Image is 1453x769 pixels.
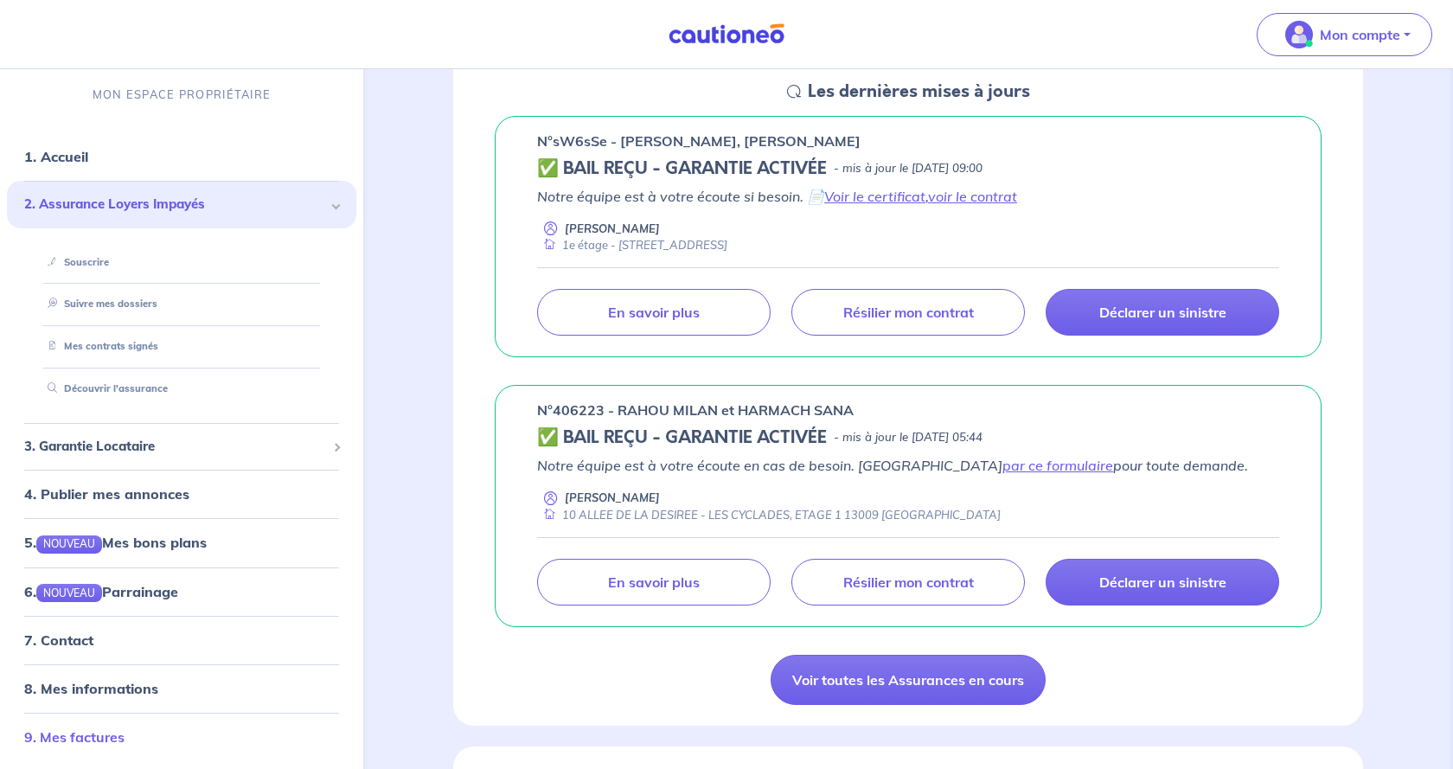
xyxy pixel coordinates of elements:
[537,559,771,606] a: En savoir plus
[7,720,356,754] div: 9. Mes factures
[7,574,356,608] div: 6.NOUVEAUParrainage
[834,429,983,446] p: - mis à jour le [DATE] 05:44
[7,181,356,228] div: 2. Assurance Loyers Impayés
[28,375,336,403] div: Découvrir l'assurance
[41,340,158,352] a: Mes contrats signés
[928,188,1017,205] a: voir le contrat
[608,574,700,591] p: En savoir plus
[24,195,326,215] span: 2. Assurance Loyers Impayés
[24,631,93,649] a: 7. Contact
[565,221,660,237] p: [PERSON_NAME]
[537,455,1279,476] p: Notre équipe est à votre écoute en cas de besoin. [GEOGRAPHIC_DATA] pour toute demande.
[41,256,109,268] a: Souscrire
[565,490,660,506] p: [PERSON_NAME]
[28,290,336,318] div: Suivre mes dossiers
[28,332,336,361] div: Mes contrats signés
[537,186,1279,207] p: Notre équipe est à votre écoute si besoin. 📄 ,
[7,671,356,706] div: 8. Mes informations
[24,534,207,551] a: 5.NOUVEAUMes bons plans
[843,304,974,321] p: Résilier mon contrat
[537,427,1279,448] div: state: CONTRACT-VALIDATED, Context: ,MAYBE-CERTIFICATE,,LESSOR-DOCUMENTS,IS-ODEALIM
[537,427,827,448] h5: ✅ BAIL REÇU - GARANTIE ACTIVÉE
[1046,289,1279,336] a: Déclarer un sinistre
[7,623,356,657] div: 7. Contact
[7,139,356,174] div: 1. Accueil
[537,158,827,179] h5: ✅ BAIL REÇU - GARANTIE ACTIVÉE
[1320,24,1400,45] p: Mon compte
[537,507,1001,523] div: 10 ALLEE DE LA DESIREE - LES CYCLADES, ETAGE 1 13009 [GEOGRAPHIC_DATA]
[7,525,356,560] div: 5.NOUVEAUMes bons plans
[537,158,1279,179] div: state: CONTRACT-VALIDATED, Context: NEW,CHOOSE-CERTIFICATE,COLOCATION,LESSOR-DOCUMENTS
[93,87,271,103] p: MON ESPACE PROPRIÉTAIRE
[41,382,168,394] a: Découvrir l'assurance
[24,680,158,697] a: 8. Mes informations
[824,188,925,205] a: Voir le certificat
[1099,574,1226,591] p: Déclarer un sinistre
[1099,304,1226,321] p: Déclarer un sinistre
[791,559,1025,606] a: Résilier mon contrat
[7,430,356,464] div: 3. Garantie Locataire
[1257,13,1432,56] button: illu_account_valid_menu.svgMon compte
[537,131,861,151] p: n°sW6sSe - [PERSON_NAME], [PERSON_NAME]
[24,437,326,457] span: 3. Garantie Locataire
[24,148,88,165] a: 1. Accueil
[41,298,157,310] a: Suivre mes dossiers
[1002,457,1113,474] a: par ce formulaire
[537,237,727,253] div: 1e étage - [STREET_ADDRESS]
[771,655,1046,705] a: Voir toutes les Assurances en cours
[608,304,700,321] p: En savoir plus
[791,289,1025,336] a: Résilier mon contrat
[834,160,983,177] p: - mis à jour le [DATE] 09:00
[537,289,771,336] a: En savoir plus
[662,23,791,45] img: Cautioneo
[28,248,336,277] div: Souscrire
[808,81,1030,102] h5: Les dernières mises à jours
[24,728,125,746] a: 9. Mes factures
[1285,21,1313,48] img: illu_account_valid_menu.svg
[1046,559,1279,606] a: Déclarer un sinistre
[24,485,189,503] a: 4. Publier mes annonces
[24,582,178,599] a: 6.NOUVEAUParrainage
[537,400,854,420] p: n°406223 - RAHOU MILAN et HARMACH SANA
[843,574,974,591] p: Résilier mon contrat
[7,477,356,511] div: 4. Publier mes annonces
